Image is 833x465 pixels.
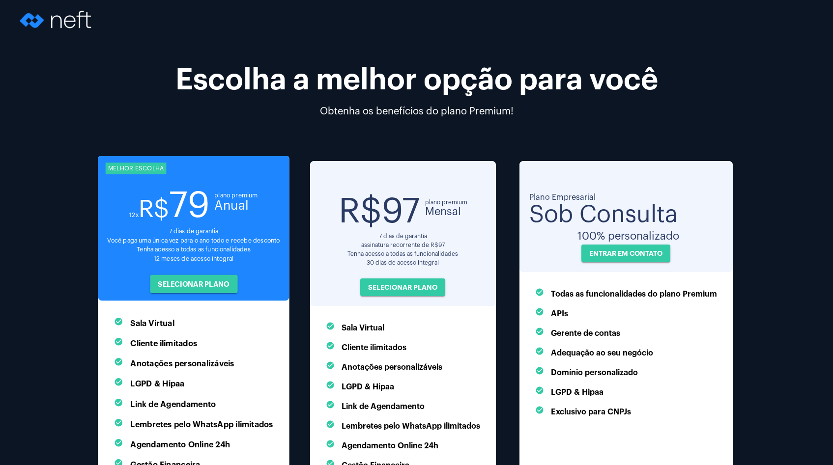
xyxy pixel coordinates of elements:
[581,245,670,262] button: ENTRAR EM CONTATO
[534,230,723,242] span: 100% personalizado
[326,361,338,373] mat-icon: check_circle
[114,438,126,451] mat-icon: check_circle
[320,260,486,266] div: 30 dias de acesso integral
[130,319,174,327] b: Sala Virtual
[114,398,126,410] mat-icon: check_circle
[105,228,281,235] div: 7 dias de garantia
[114,357,126,370] mat-icon: check_circle
[535,406,547,417] mat-icon: check_circle
[149,275,237,293] button: SELECIONAR PLANO
[342,422,480,430] b: Lembretes pelo WhatsApp ilimitados
[214,192,258,198] span: plano premium
[169,189,209,224] span: 79
[551,369,638,377] b: Domínio personalizado
[130,360,234,368] b: Anotações personalizáveis
[114,418,126,430] mat-icon: check_circle
[342,344,406,352] b: Cliente ilimitados
[138,197,169,221] span: R$
[326,341,338,353] mat-icon: check_circle
[320,242,486,248] div: assinatura recorrente de R$97
[342,324,384,332] b: Sala Virtual
[535,386,547,398] mat-icon: check_circle
[342,403,425,410] b: Link de Agendamento
[551,349,653,357] b: Adequação ao seu negócio
[326,381,338,392] mat-icon: check_circle
[535,347,547,358] mat-icon: check_circle
[105,238,281,244] div: Você paga uma única vez para o ano todo e recebe desconto
[158,280,229,287] span: SELECIONAR PLANO
[105,246,281,253] div: Tenha acesso a todas as funcionalidades
[326,400,338,412] mat-icon: check_circle
[529,202,723,228] span: Sob Consulta
[342,442,438,450] b: Agendamento Online 24h
[129,212,139,218] span: 12x
[368,284,437,291] span: SELECIONAR PLANO
[535,307,547,319] mat-icon: check_circle
[342,383,394,391] b: LGPD & Hipaa
[130,420,273,428] b: Lembretes pelo WhatsApp ilimitados
[326,439,338,451] mat-icon: check_circle
[589,250,662,257] span: ENTRAR EM CONTATO
[551,329,620,337] b: Gerente de contas
[105,256,281,262] div: 12 meses de acesso integral
[425,206,467,218] span: Mensal
[551,310,568,318] b: APIs
[320,233,486,240] div: 7 dias de garantia
[326,420,338,432] mat-icon: check_circle
[342,363,442,371] b: Anotações personalizáveis
[360,278,445,296] button: SELECIONAR PLANO
[529,193,723,202] span: Plano Empresarial
[551,290,717,298] b: Todas as funcionalidades do plano Premium
[320,251,486,257] div: Tenha acesso a todas as funcionalidades
[130,400,216,408] b: Link de Agendamento
[214,199,258,213] span: Anual
[535,327,547,339] mat-icon: check_circle
[382,194,420,229] span: 97
[326,322,338,333] mat-icon: check_circle
[425,199,467,206] span: plano premium
[114,337,126,350] mat-icon: check_circle
[535,366,547,378] mat-icon: check_circle
[339,194,382,229] span: R$
[535,288,547,300] mat-icon: check_circle
[175,65,658,95] b: Escolha a melhor opção para você
[130,441,230,449] b: Agendamento Online 24h
[551,408,631,416] b: Exclusivo para CNPJs
[105,163,166,174] div: MELHOR ESCOLHA
[114,378,126,390] mat-icon: check_circle
[130,380,184,388] b: LGPD & Hipaa
[114,317,126,329] mat-icon: check_circle
[551,388,603,396] b: LGPD & Hipaa
[130,340,197,348] b: Cliente ilimitados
